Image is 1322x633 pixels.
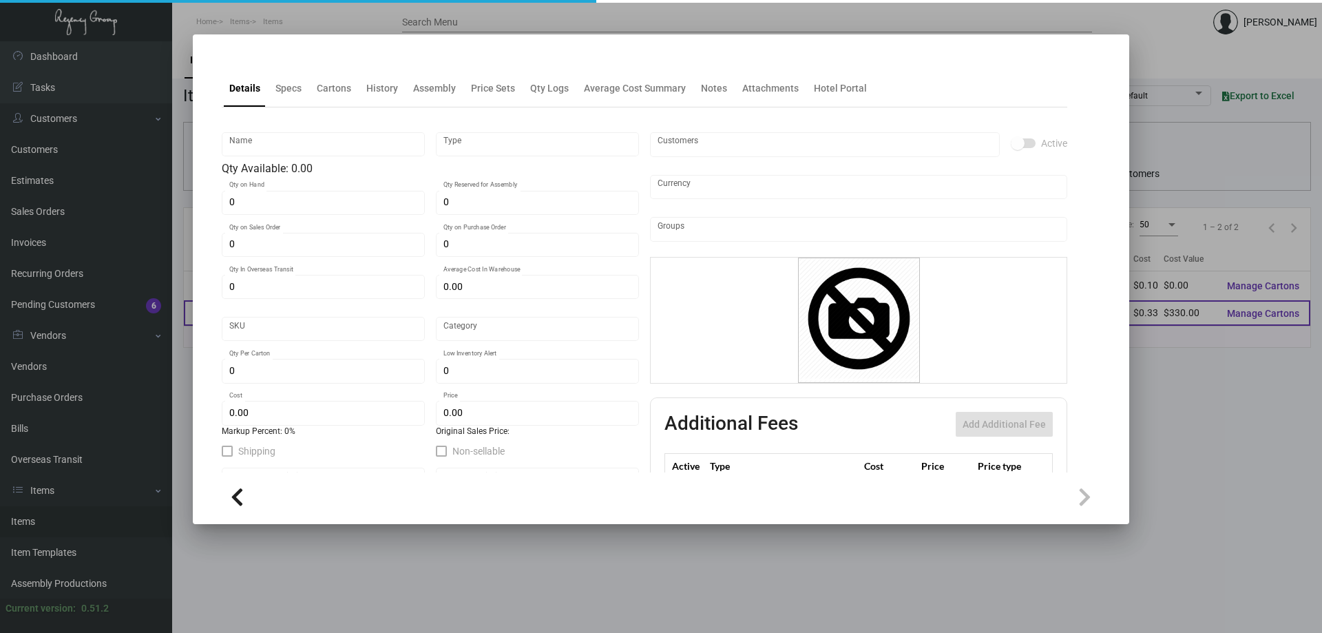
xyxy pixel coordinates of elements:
[706,454,861,478] th: Type
[530,81,569,96] div: Qty Logs
[222,160,639,177] div: Qty Available: 0.00
[701,81,727,96] div: Notes
[974,454,1036,478] th: Price type
[452,443,505,459] span: Non-sellable
[413,81,456,96] div: Assembly
[918,454,974,478] th: Price
[275,81,302,96] div: Specs
[956,412,1053,437] button: Add Additional Fee
[1041,135,1067,152] span: Active
[658,139,993,150] input: Add new..
[81,601,109,616] div: 0.51.2
[814,81,867,96] div: Hotel Portal
[471,81,515,96] div: Price Sets
[963,419,1046,430] span: Add Additional Fee
[366,81,398,96] div: History
[229,81,260,96] div: Details
[317,81,351,96] div: Cartons
[665,454,707,478] th: Active
[664,412,798,437] h2: Additional Fees
[742,81,799,96] div: Attachments
[584,81,686,96] div: Average Cost Summary
[6,601,76,616] div: Current version:
[238,443,275,459] span: Shipping
[658,224,1060,235] input: Add new..
[861,454,917,478] th: Cost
